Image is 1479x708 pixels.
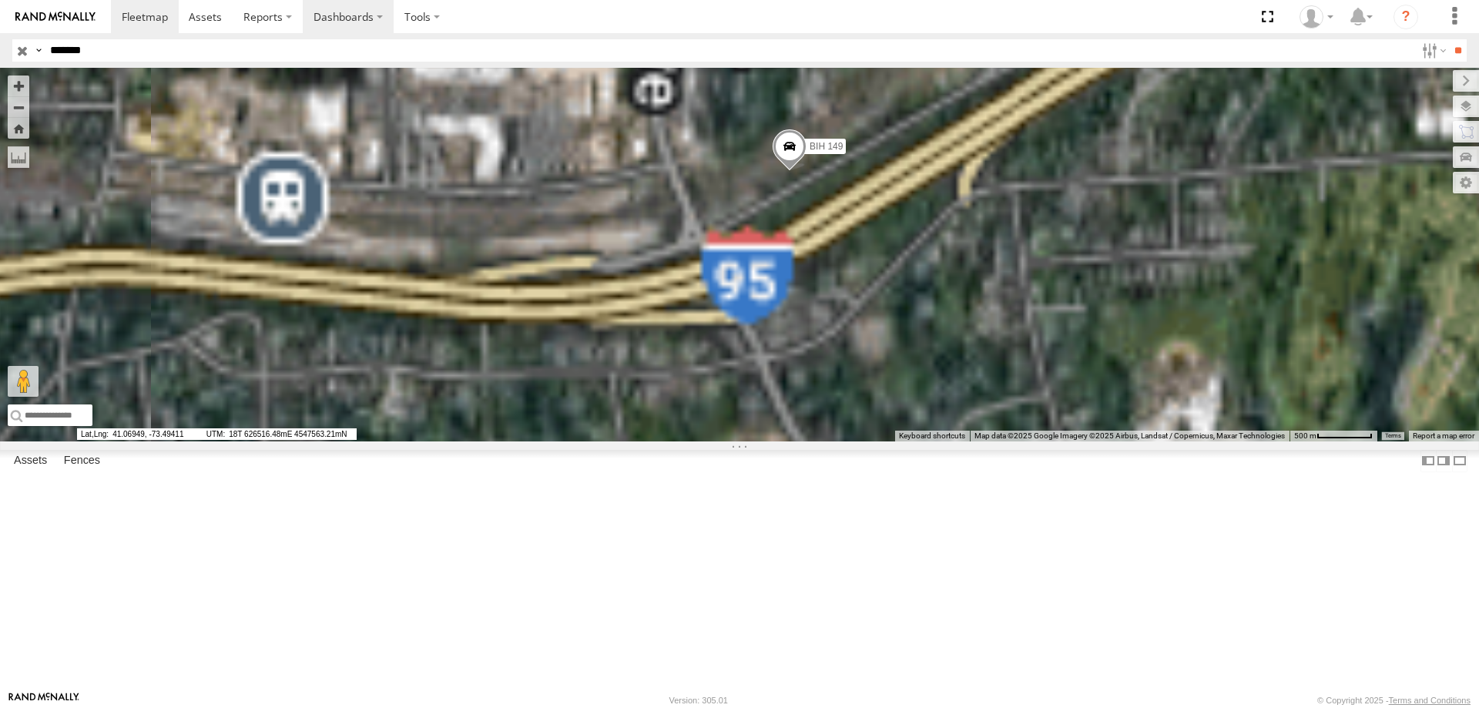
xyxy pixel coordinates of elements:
[8,146,29,168] label: Measure
[1317,696,1471,705] div: © Copyright 2025 -
[15,12,96,22] img: rand-logo.svg
[899,431,965,441] button: Keyboard shortcuts
[8,118,29,139] button: Zoom Home
[8,96,29,118] button: Zoom out
[8,366,39,397] button: Drag Pegman onto the map to open Street View
[6,450,55,471] label: Assets
[1294,431,1316,440] span: 500 m
[1294,5,1339,29] div: Nele .
[1393,5,1418,29] i: ?
[77,428,200,440] span: 41.06949, -73.49411
[56,450,108,471] label: Fences
[810,140,843,151] span: BIH 149
[8,693,79,708] a: Visit our Website
[1420,450,1436,472] label: Dock Summary Table to the Left
[1452,450,1467,472] label: Hide Summary Table
[974,431,1285,440] span: Map data ©2025 Google Imagery ©2025 Airbus, Landsat / Copernicus, Maxar Technologies
[1389,696,1471,705] a: Terms and Conditions
[1413,431,1474,440] a: Report a map error
[1416,39,1449,62] label: Search Filter Options
[203,428,357,440] span: 18T 626516.48mE 4547563.21mN
[1385,433,1401,439] a: Terms
[1436,450,1451,472] label: Dock Summary Table to the Right
[1290,431,1377,441] button: Map Scale: 500 m per 69 pixels
[669,696,728,705] div: Version: 305.01
[32,39,45,62] label: Search Query
[8,75,29,96] button: Zoom in
[1453,172,1479,193] label: Map Settings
